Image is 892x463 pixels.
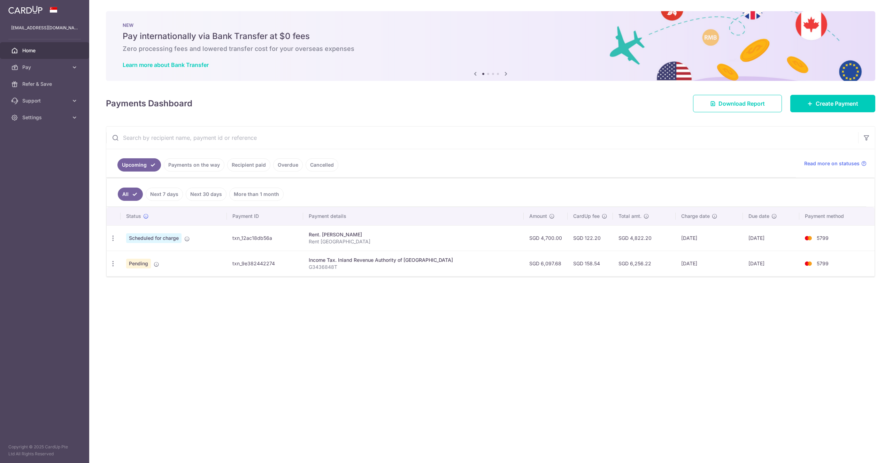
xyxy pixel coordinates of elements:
a: Cancelled [306,158,338,172]
span: Amount [529,213,547,220]
a: Learn more about Bank Transfer [123,61,209,68]
td: [DATE] [676,225,743,251]
div: Income Tax. Inland Revenue Authority of [GEOGRAPHIC_DATA] [309,257,518,264]
img: CardUp [8,6,43,14]
p: Rent [GEOGRAPHIC_DATA] [309,238,518,245]
img: Bank Card [801,234,815,242]
a: Download Report [693,95,782,112]
p: [EMAIL_ADDRESS][DOMAIN_NAME] [11,24,78,31]
td: [DATE] [743,225,799,251]
a: Next 30 days [186,188,226,201]
span: Create Payment [816,99,858,108]
th: Payment details [303,207,524,225]
span: Scheduled for charge [126,233,182,243]
span: Settings [22,114,68,121]
a: Read more on statuses [804,160,867,167]
td: SGD 4,822.20 [613,225,676,251]
h4: Payments Dashboard [106,97,192,110]
h6: Zero processing fees and lowered transfer cost for your overseas expenses [123,45,859,53]
th: Payment method [799,207,875,225]
span: Refer & Save [22,81,68,88]
a: Overdue [273,158,303,172]
span: Charge date [681,213,710,220]
a: More than 1 month [229,188,284,201]
th: Payment ID [227,207,303,225]
td: SGD 6,097.68 [524,251,568,276]
h5: Pay internationally via Bank Transfer at $0 fees [123,31,859,42]
img: Bank Card [801,259,815,268]
a: Create Payment [790,95,875,112]
td: SGD 6,256.22 [613,251,676,276]
td: SGD 122.20 [568,225,613,251]
a: All [118,188,143,201]
span: Total amt. [618,213,641,220]
span: Pay [22,64,68,71]
span: 5799 [817,235,829,241]
span: Home [22,47,68,54]
img: Bank transfer banner [106,11,875,81]
span: Due date [748,213,769,220]
a: Upcoming [117,158,161,172]
td: SGD 158.54 [568,251,613,276]
p: G3436848T [309,264,518,271]
td: txn_12ac18db56a [227,225,303,251]
a: Recipient paid [227,158,270,172]
input: Search by recipient name, payment id or reference [106,127,858,149]
p: NEW [123,22,859,28]
td: SGD 4,700.00 [524,225,568,251]
span: 5799 [817,260,829,266]
td: [DATE] [743,251,799,276]
a: Next 7 days [146,188,183,201]
span: Support [22,97,68,104]
span: Read more on statuses [804,160,860,167]
span: Download Report [718,99,765,108]
td: [DATE] [676,251,743,276]
a: Payments on the way [164,158,224,172]
span: CardUp fee [573,213,600,220]
div: Rent. [PERSON_NAME] [309,231,518,238]
span: Pending [126,259,151,268]
span: Status [126,213,141,220]
td: txn_9e382442274 [227,251,303,276]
